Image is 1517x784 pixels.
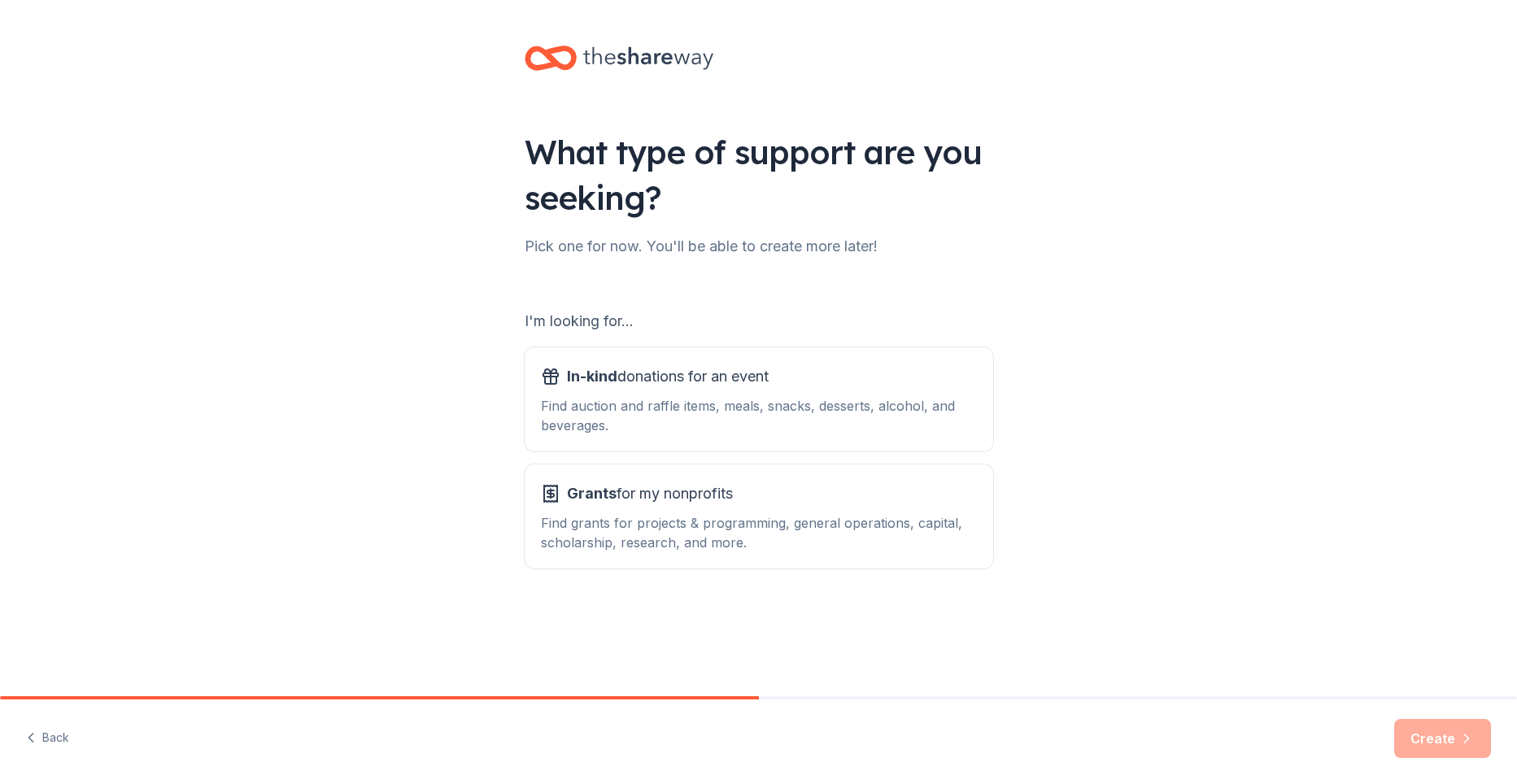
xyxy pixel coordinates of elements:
[26,721,69,756] button: Back
[525,308,993,334] div: I'm looking for...
[567,364,769,390] span: donations for an event
[525,464,993,568] button: Grantsfor my nonprofitsFind grants for projects & programming, general operations, capital, schol...
[525,233,993,259] div: Pick one for now. You'll be able to create more later!
[567,485,617,502] span: Grants
[567,481,733,507] span: for my nonprofits
[525,129,993,220] div: What type of support are you seeking?
[525,347,993,451] button: In-kinddonations for an eventFind auction and raffle items, meals, snacks, desserts, alcohol, and...
[567,368,617,385] span: In-kind
[541,396,977,435] div: Find auction and raffle items, meals, snacks, desserts, alcohol, and beverages.
[541,513,977,552] div: Find grants for projects & programming, general operations, capital, scholarship, research, and m...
